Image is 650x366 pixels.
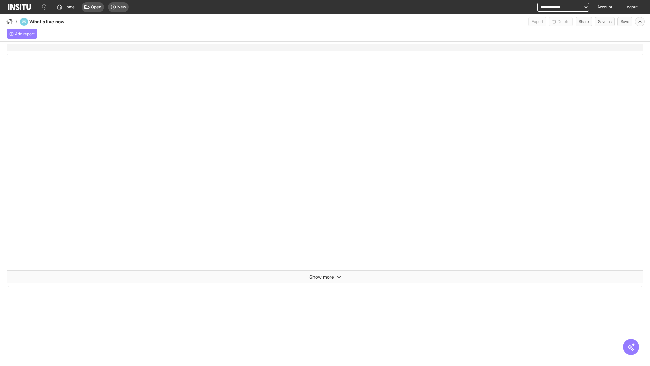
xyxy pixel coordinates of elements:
span: / [16,18,17,25]
button: Export [528,17,546,26]
button: Save as [595,17,615,26]
span: New [117,4,126,10]
span: Show more [309,273,334,280]
span: Add report [15,31,35,37]
button: Show more [7,271,643,283]
span: Can currently only export from Insights reports. [528,17,546,26]
span: You cannot delete a preset report. [549,17,573,26]
span: Open [91,4,101,10]
h4: What's live now [29,18,83,25]
div: What's live now [20,18,83,26]
button: Save [617,17,632,26]
div: Add a report to get started [7,29,37,39]
button: Delete [549,17,573,26]
span: Home [64,4,75,10]
button: Share [576,17,592,26]
button: Add report [7,29,37,39]
img: Logo [8,4,31,10]
button: / [5,18,17,26]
